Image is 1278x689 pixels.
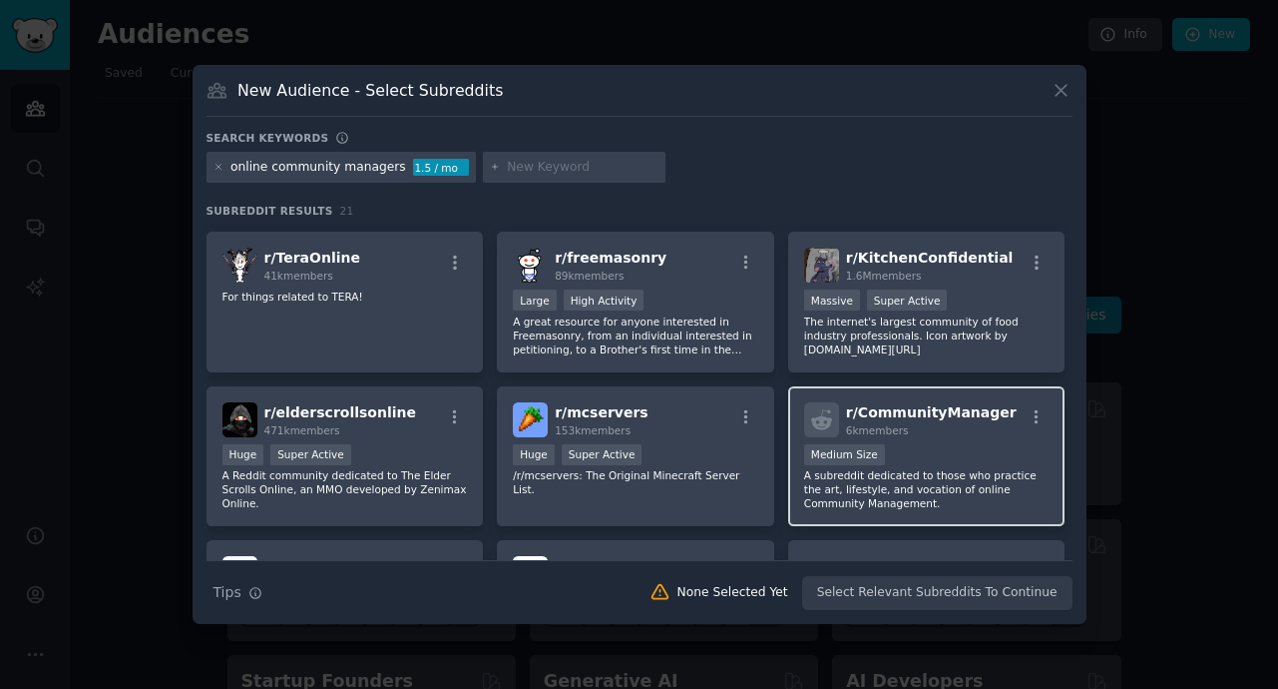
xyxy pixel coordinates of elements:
[804,290,860,311] div: Massive
[804,248,839,283] img: KitchenConfidential
[513,290,557,311] div: Large
[222,468,468,510] p: A Reddit community dedicated to The Elder Scrolls Online, an MMO developed by Zenimax Online.
[513,444,555,465] div: Huge
[207,575,269,610] button: Tips
[264,424,340,436] span: 471k members
[270,444,351,465] div: Super Active
[804,444,885,465] div: Medium Size
[264,558,380,574] span: r/ sidehustlePH
[846,558,944,574] span: r/ Arcade1Up
[555,270,624,282] span: 89k members
[867,290,948,311] div: Super Active
[846,404,1017,420] span: r/ CommunityManager
[207,204,333,218] span: Subreddit Results
[562,444,642,465] div: Super Active
[207,131,329,145] h3: Search keywords
[213,582,241,603] span: Tips
[804,556,839,591] img: Arcade1Up
[555,404,648,420] span: r/ mcservers
[555,558,730,574] span: r/ makemoneyonlineng
[222,290,468,304] p: For things related to TERA!
[513,402,548,437] img: mcservers
[222,248,257,283] img: TeraOnline
[413,159,469,177] div: 1.5 / mo
[513,315,758,356] p: A great resource for anyone interested in Freemasonry, from an individual interested in petitioni...
[564,290,644,311] div: High Activity
[677,584,788,602] div: None Selected Yet
[513,556,548,591] img: makemoneyonlineng
[264,404,416,420] span: r/ elderscrollsonline
[264,270,333,282] span: 41k members
[804,315,1050,356] p: The internet's largest community of food industry professionals. Icon artwork by [DOMAIN_NAME][URL]
[340,205,354,217] span: 21
[222,444,264,465] div: Huge
[513,468,758,496] p: /r/mcservers: The Original Minecraft Server List.
[264,250,361,266] span: r/ TeraOnline
[230,159,406,177] div: online community managers
[555,250,666,266] span: r/ freemasonry
[846,424,909,436] span: 6k members
[555,424,631,436] span: 153k members
[804,468,1050,510] p: A subreddit dedicated to those who practice the art, lifestyle, and vocation of online Community ...
[237,80,503,101] h3: New Audience - Select Subreddits
[846,250,1014,266] span: r/ KitchenConfidential
[507,159,658,177] input: New Keyword
[846,270,922,282] span: 1.6M members
[513,248,548,283] img: freemasonry
[222,402,257,437] img: elderscrollsonline
[222,556,257,591] img: sidehustlePH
